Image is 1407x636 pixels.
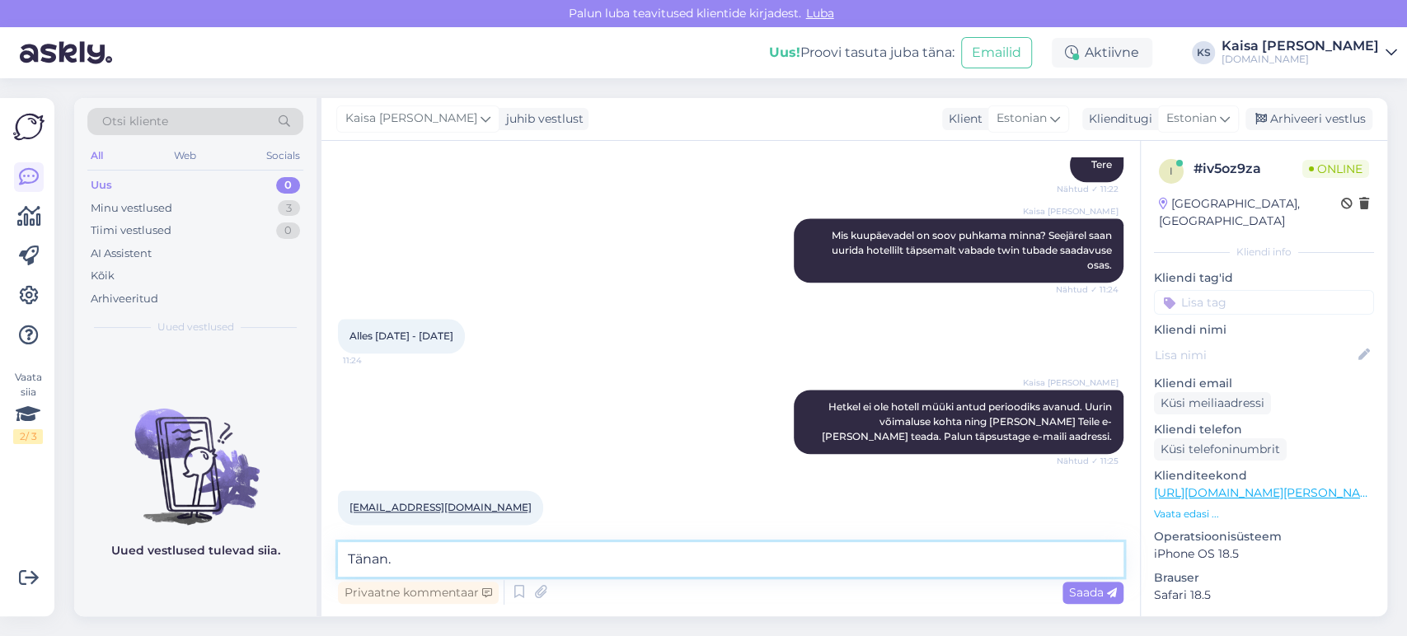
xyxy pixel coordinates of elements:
[1166,110,1217,128] span: Estonian
[1154,467,1374,484] p: Klienditeekond
[1302,160,1369,178] span: Online
[1154,375,1374,392] p: Kliendi email
[1154,269,1374,287] p: Kliendi tag'id
[87,145,106,166] div: All
[13,370,43,444] div: Vaata siia
[1154,392,1271,414] div: Küsi meiliaadressi
[349,501,532,513] a: [EMAIL_ADDRESS][DOMAIN_NAME]
[1154,290,1374,315] input: Lisa tag
[1194,159,1302,179] div: # iv5oz9za
[1222,53,1379,66] div: [DOMAIN_NAME]
[1069,585,1117,600] span: Saada
[157,320,234,334] span: Uued vestlused
[1154,587,1374,604] p: Safari 18.5
[1057,455,1119,467] span: Nähtud ✓ 11:25
[942,110,983,128] div: Klient
[1052,38,1152,68] div: Aktiivne
[263,145,303,166] div: Socials
[1245,108,1372,130] div: Arhiveeri vestlus
[171,145,199,166] div: Web
[1154,545,1374,563] p: iPhone OS 18.5
[91,246,152,262] div: AI Assistent
[1154,421,1374,438] p: Kliendi telefon
[1155,346,1355,364] input: Lisa nimi
[102,113,168,130] span: Otsi kliente
[1154,245,1374,260] div: Kliendi info
[1222,40,1397,66] a: Kaisa [PERSON_NAME][DOMAIN_NAME]
[338,542,1123,577] textarea: Tänan.
[1170,165,1173,177] span: i
[13,429,43,444] div: 2 / 3
[832,229,1114,271] span: Mis kuupäevadel on soov puhkama minna? Seejärel saan uurida hotellilt täpsemalt vabade twin tubad...
[801,6,839,21] span: Luba
[343,354,405,367] span: 11:24
[1056,283,1119,296] span: Nähtud ✓ 11:24
[769,43,954,63] div: Proovi tasuta juba täna:
[91,291,158,307] div: Arhiveeritud
[111,542,280,559] p: Uued vestlused tulevad siia.
[997,110,1047,128] span: Estonian
[345,110,477,128] span: Kaisa [PERSON_NAME]
[91,177,112,194] div: Uus
[338,582,499,604] div: Privaatne kommentaar
[1154,569,1374,587] p: Brauser
[91,268,115,284] div: Kõik
[769,44,800,60] b: Uus!
[1023,205,1119,217] span: Kaisa [PERSON_NAME]
[91,222,171,239] div: Tiimi vestlused
[1091,158,1112,171] span: Tere
[1159,195,1341,230] div: [GEOGRAPHIC_DATA], [GEOGRAPHIC_DATA]
[349,330,453,342] span: Alles [DATE] - [DATE]
[1082,110,1152,128] div: Klienditugi
[1154,321,1374,339] p: Kliendi nimi
[499,110,584,128] div: juhib vestlust
[276,177,300,194] div: 0
[961,37,1032,68] button: Emailid
[1154,528,1374,545] p: Operatsioonisüsteem
[1222,40,1379,53] div: Kaisa [PERSON_NAME]
[1057,183,1119,195] span: Nähtud ✓ 11:22
[13,111,45,143] img: Askly Logo
[276,222,300,239] div: 0
[1154,507,1374,521] p: Vaata edasi ...
[91,200,172,217] div: Minu vestlused
[74,379,317,527] img: No chats
[278,200,300,217] div: 3
[1154,438,1287,461] div: Küsi telefoninumbrit
[343,526,405,538] span: 11:33
[1023,376,1119,389] span: Kaisa [PERSON_NAME]
[822,400,1114,442] span: Hetkel ei ole hotell müüki antud perioodiks avanud. Uurin võimaluse kohta ning [PERSON_NAME] Teil...
[1192,41,1215,64] div: KS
